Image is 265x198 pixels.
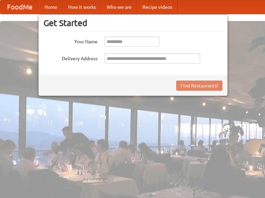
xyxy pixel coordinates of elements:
[63,0,101,14] a: How it works
[44,18,222,28] h3: Get Started
[176,81,222,91] button: Find Restaurants!
[137,0,178,14] a: Recipe videos
[44,53,98,62] label: Delivery Address
[44,37,98,45] label: Your Name
[39,0,63,14] a: Home
[0,0,39,14] a: FoodMe
[101,0,137,14] a: Who we are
